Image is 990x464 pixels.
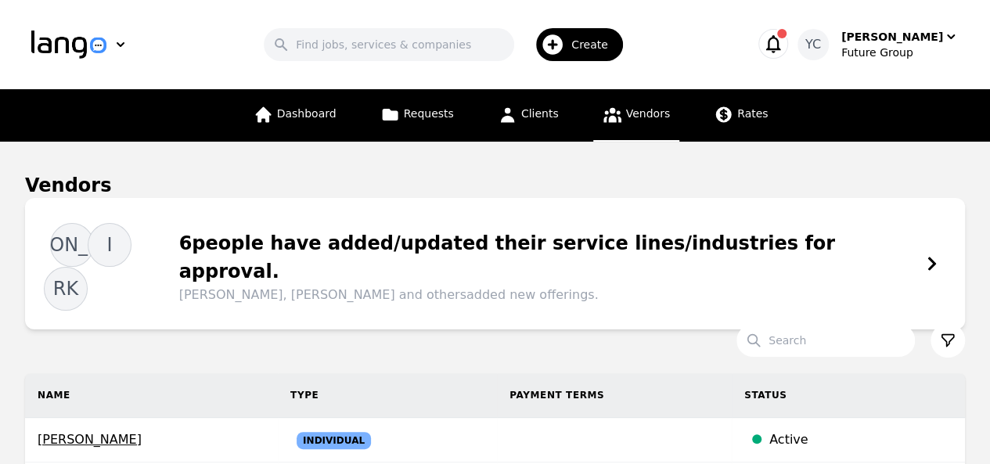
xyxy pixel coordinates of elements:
a: Rates [704,89,777,142]
input: Search [736,324,915,357]
button: YC[PERSON_NAME]Future Group [797,29,959,60]
input: Find jobs, services & companies [264,28,514,61]
div: 6 people have added/updated their service lines/industries for approval. [167,229,925,304]
button: Filter [931,323,965,358]
img: Logo [31,31,106,59]
a: Dashboard [244,89,346,142]
span: Rates [737,107,768,120]
span: Clients [521,107,559,120]
div: [PERSON_NAME] [841,29,943,45]
span: Dashboard [277,107,337,120]
div: Active [769,430,952,449]
span: [PERSON_NAME], [PERSON_NAME] and others added new offerings. [179,286,925,304]
button: Create [514,22,632,67]
div: Future Group [841,45,959,60]
th: Status [732,373,965,418]
span: [PERSON_NAME] [38,430,265,449]
th: Name [25,373,278,418]
a: Vendors [593,89,679,142]
a: Requests [371,89,463,142]
th: Payment Terms [497,373,732,418]
span: Individual [297,432,371,449]
span: RK [53,276,78,301]
span: Vendors [626,107,670,120]
span: Create [571,37,619,52]
span: Requests [404,107,454,120]
span: I [106,232,112,257]
th: Type [278,373,497,418]
a: Clients [488,89,568,142]
h1: Vendors [25,173,111,198]
span: YC [805,35,821,54]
